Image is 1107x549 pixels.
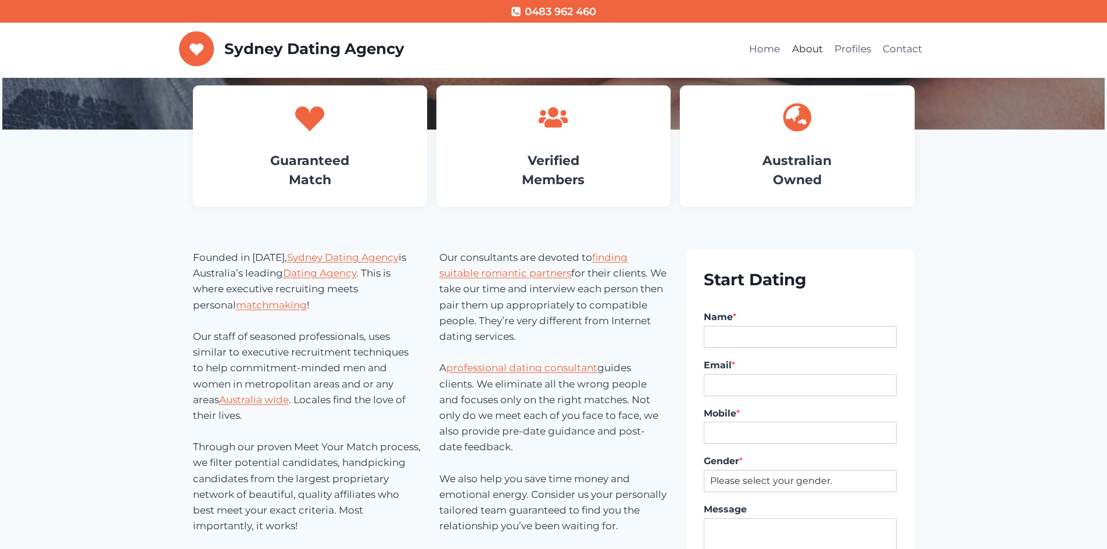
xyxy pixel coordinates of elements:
a: Sydney Dating Agency [287,252,399,263]
a: Profiles [829,35,877,63]
a: About [786,35,828,63]
label: Gender [704,455,897,468]
nav: Primary [743,35,929,63]
h2: Start Dating [704,267,897,292]
label: Name [704,311,897,324]
a: Dating Agency [283,267,356,279]
img: Sydney Dating Agency [179,31,214,66]
a: Australia wide [219,394,289,406]
a: GuaranteedMatch [270,153,349,188]
label: Email [704,360,897,372]
span: 0483 962 460 [525,3,596,20]
input: Mobile [704,422,897,444]
label: Message [704,504,897,516]
a: AustralianOwned [762,153,832,188]
p: Founded in [DATE], is Australia’s leading . This is where executive recruiting meets personal ! O... [193,250,421,534]
a: Home [743,35,786,63]
a: matchmaking [236,299,307,311]
a: Contact [877,35,928,63]
a: 0483 962 460 [511,3,596,20]
a: professional dating consultant [446,362,597,374]
p: Sydney Dating Agency [224,40,404,58]
a: Sydney Dating Agency [179,31,404,66]
a: VerifiedMembers [522,153,585,188]
label: Mobile [704,408,897,420]
p: Our consultants are devoted to for their clients. We take our time and interview each person then... [439,250,668,534]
